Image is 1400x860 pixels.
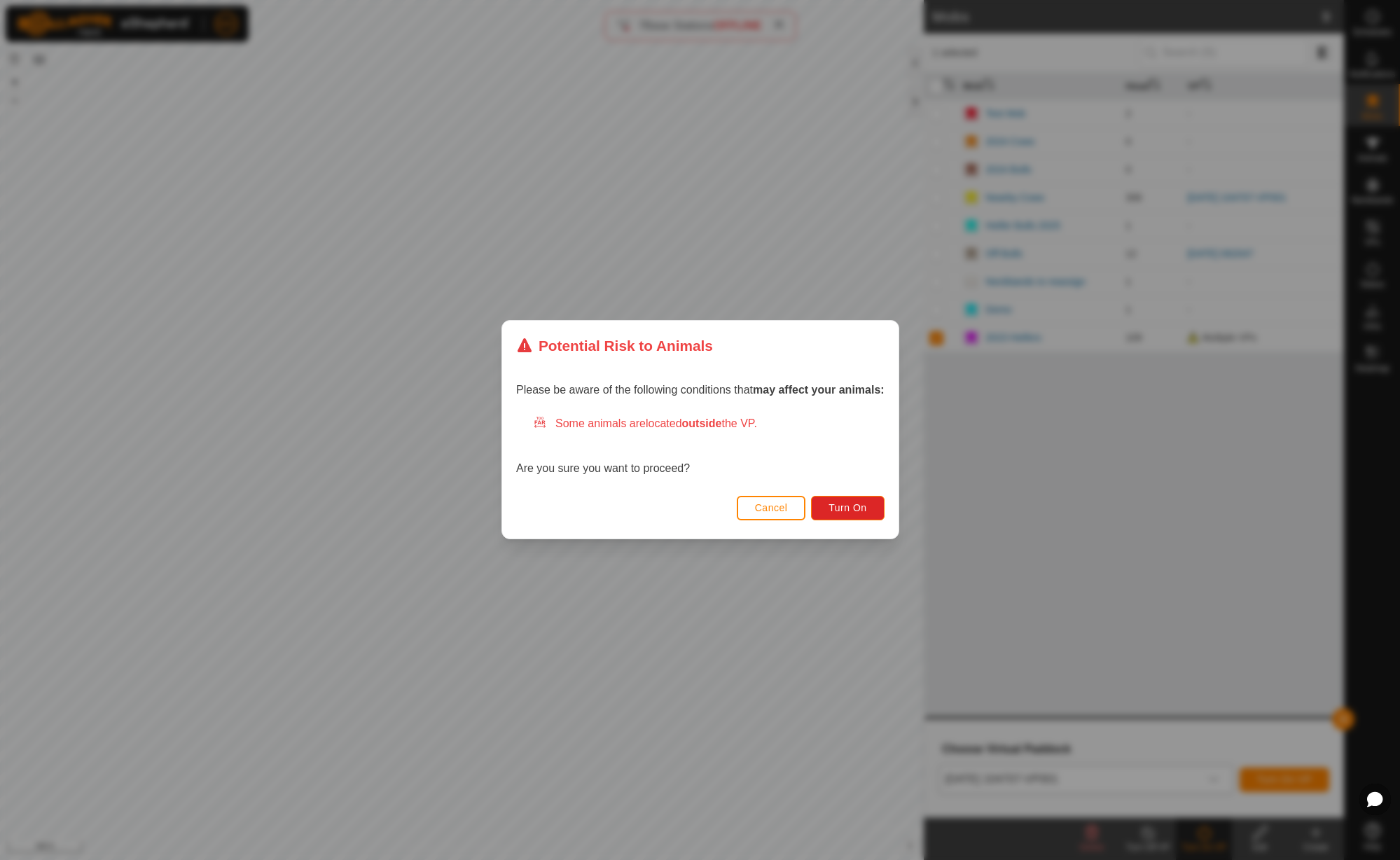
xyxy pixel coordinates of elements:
button: Cancel [736,496,805,520]
div: Potential Risk to Animals [516,335,713,356]
strong: outside [681,418,721,430]
div: Some animals are [533,416,885,433]
span: Please be aware of the following conditions that [516,384,885,396]
strong: may affect your animals: [753,384,885,396]
button: Turn On [811,496,884,520]
span: Turn On [829,503,866,514]
div: Are you sure you want to proceed? [516,416,885,478]
span: located the VP. [646,418,757,430]
span: Cancel [754,503,787,514]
